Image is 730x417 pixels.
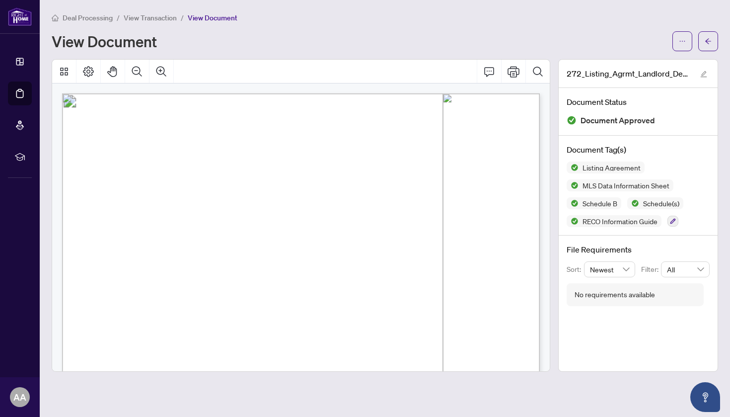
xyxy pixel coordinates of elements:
img: logo [8,7,32,26]
h4: File Requirements [567,244,710,255]
button: Open asap [690,382,720,412]
span: MLS Data Information Sheet [579,182,673,189]
span: home [52,14,59,21]
img: Status Icon [567,179,579,191]
span: Schedule(s) [639,200,683,207]
span: edit [700,71,707,78]
img: Status Icon [567,197,579,209]
span: Newest [590,262,630,277]
span: AA [13,390,26,404]
li: / [181,12,184,23]
img: Status Icon [627,197,639,209]
span: Document Approved [581,114,655,127]
span: ellipsis [679,38,686,45]
span: arrow-left [705,38,712,45]
span: Deal Processing [63,13,113,22]
img: Status Icon [567,162,579,173]
div: No requirements available [575,289,655,300]
h4: Document Status [567,96,710,108]
p: Filter: [641,264,661,275]
img: Status Icon [567,215,579,227]
h4: Document Tag(s) [567,144,710,156]
p: Sort: [567,264,584,275]
span: Listing Agreement [579,164,645,171]
img: Document Status [567,115,577,125]
span: Schedule B [579,200,621,207]
span: View Transaction [124,13,177,22]
span: RECO Information Guide [579,218,661,225]
span: View Document [188,13,237,22]
span: All [667,262,704,277]
span: 272_Listing_Agrmt_Landlord_Designated_Rep_Agrmt_Auth_to_Offer_for_Lease_-_PropTx-[PERSON_NAME].pdf [567,68,691,80]
li: / [117,12,120,23]
h1: View Document [52,33,157,49]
